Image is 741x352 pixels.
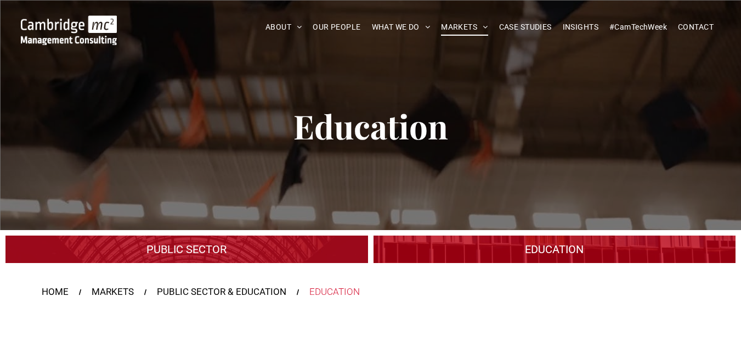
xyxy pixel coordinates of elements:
[494,19,557,36] a: CASE STUDIES
[260,19,308,36] a: ABOUT
[42,285,69,299] a: HOME
[374,236,736,263] a: A crowd in silhouette at sunset, on a rise or lookout point
[5,236,368,263] a: A large mall with arched glass roof
[309,285,360,299] div: EDUCATION
[435,19,493,36] a: MARKETS
[21,15,117,45] img: Cambridge MC Logo
[307,19,366,36] a: OUR PEOPLE
[557,19,604,36] a: INSIGHTS
[366,19,436,36] a: WHAT WE DO
[672,19,719,36] a: CONTACT
[42,285,700,299] nav: Breadcrumbs
[92,285,134,299] a: MARKETS
[293,104,448,148] span: Education
[157,285,286,299] a: PUBLIC SECTOR & EDUCATION
[604,19,672,36] a: #CamTechWeek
